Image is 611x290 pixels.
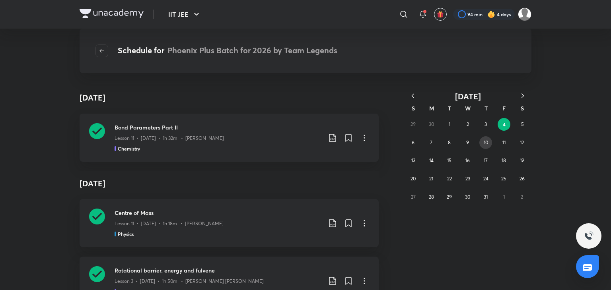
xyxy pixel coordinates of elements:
button: July 16, 2025 [461,154,474,167]
abbr: July 29, 2025 [447,194,452,200]
abbr: Wednesday [465,104,471,112]
button: July 28, 2025 [425,191,438,203]
abbr: July 21, 2025 [429,176,433,182]
button: July 26, 2025 [516,172,528,185]
span: Phoenix Plus Batch for 2026 by Team Legends [167,45,337,56]
abbr: Tuesday [448,104,451,112]
button: July 6, 2025 [407,136,420,149]
abbr: Sunday [412,104,415,112]
abbr: July 3, 2025 [485,121,487,127]
abbr: July 4, 2025 [503,121,506,128]
a: Company Logo [80,9,144,20]
button: July 8, 2025 [443,136,456,149]
p: Lesson 11 • [DATE] • 1h 18m • [PERSON_NAME] [115,220,224,227]
button: July 30, 2025 [461,191,474,203]
abbr: July 7, 2025 [430,139,432,145]
button: July 15, 2025 [443,154,456,167]
abbr: Monday [429,104,434,112]
button: July 25, 2025 [498,172,510,185]
button: July 3, 2025 [479,118,492,131]
button: July 17, 2025 [479,154,492,167]
a: Centre of MassLesson 11 • [DATE] • 1h 18m • [PERSON_NAME]Physics [80,199,379,247]
a: Bond Parameters Part IILesson 11 • [DATE] • 1h 32m • [PERSON_NAME]Chemistry [80,114,379,162]
abbr: July 13, 2025 [411,157,415,163]
h3: Rotational barrier, energy and fulvene [115,266,321,275]
h3: Centre of Mass [115,209,321,217]
abbr: July 9, 2025 [466,139,469,145]
abbr: July 19, 2025 [520,157,524,163]
button: July 5, 2025 [516,118,529,131]
abbr: July 16, 2025 [465,157,470,163]
abbr: July 12, 2025 [520,139,524,145]
button: July 4, 2025 [498,118,510,131]
button: July 21, 2025 [425,172,438,185]
button: July 12, 2025 [516,136,528,149]
button: July 13, 2025 [407,154,420,167]
img: Company Logo [80,9,144,18]
button: July 22, 2025 [443,172,456,185]
h5: Chemistry [118,145,140,152]
button: July 20, 2025 [407,172,420,185]
abbr: July 10, 2025 [484,139,488,145]
abbr: July 22, 2025 [447,176,452,182]
button: July 29, 2025 [443,191,456,203]
h3: Bond Parameters Part II [115,123,321,131]
abbr: July 14, 2025 [429,157,434,163]
abbr: July 8, 2025 [448,139,451,145]
h4: [DATE] [80,92,105,104]
abbr: July 11, 2025 [502,139,506,145]
button: July 9, 2025 [461,136,474,149]
button: [DATE] [422,91,514,101]
abbr: July 2, 2025 [467,121,469,127]
abbr: July 5, 2025 [521,121,524,127]
abbr: July 30, 2025 [465,194,470,200]
button: July 23, 2025 [461,172,474,185]
h4: Schedule for [118,44,337,57]
img: Shreyas Bhanu [518,8,531,21]
abbr: July 23, 2025 [465,176,470,182]
button: avatar [434,8,447,21]
button: July 18, 2025 [498,154,510,167]
abbr: July 15, 2025 [447,157,451,163]
abbr: July 20, 2025 [411,176,416,182]
button: July 1, 2025 [443,118,456,131]
button: July 10, 2025 [479,136,492,149]
button: July 7, 2025 [425,136,438,149]
button: July 11, 2025 [498,136,510,149]
abbr: July 28, 2025 [429,194,434,200]
button: July 31, 2025 [479,191,492,203]
img: ttu [584,231,593,241]
abbr: July 18, 2025 [502,157,506,163]
abbr: Saturday [521,104,524,112]
button: July 24, 2025 [479,172,492,185]
abbr: July 31, 2025 [484,194,488,200]
abbr: July 17, 2025 [484,157,488,163]
abbr: July 1, 2025 [449,121,450,127]
abbr: July 6, 2025 [412,139,414,145]
abbr: Thursday [485,104,488,112]
abbr: July 24, 2025 [483,176,488,182]
abbr: Friday [502,104,506,112]
span: [DATE] [455,91,481,102]
button: July 2, 2025 [461,118,474,131]
h5: Physics [118,230,134,238]
h4: [DATE] [80,171,379,196]
abbr: July 26, 2025 [520,176,525,182]
button: July 14, 2025 [425,154,438,167]
button: IIT JEE [163,6,206,22]
p: Lesson 11 • [DATE] • 1h 32m • [PERSON_NAME] [115,135,224,142]
img: streak [487,10,495,18]
abbr: July 25, 2025 [501,176,506,182]
p: Lesson 3 • [DATE] • 1h 50m • [PERSON_NAME] [PERSON_NAME] [115,278,264,285]
button: July 19, 2025 [516,154,528,167]
img: avatar [437,11,444,18]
